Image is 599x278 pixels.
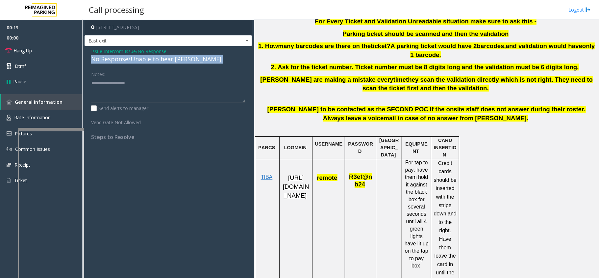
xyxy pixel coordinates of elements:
[343,30,509,37] span: Parking ticket should be scanned and then the validation
[7,99,12,104] img: 'icon'
[14,114,51,121] span: Rate Information
[85,20,252,35] h4: [STREET_ADDRESS]
[91,105,148,112] label: Send alerts to manager
[13,47,32,54] span: Hang Up
[315,18,537,25] span: For Every Ticket and Validation Unreadable situation make sure to ask this -
[371,42,390,49] span: ticket?
[91,48,102,55] span: Issue
[86,2,147,18] h3: Call processing
[7,115,11,121] img: 'icon'
[405,160,429,268] span: For tap to pay, have them hold it against the black box for several seconds until all 4 green lig...
[7,163,11,167] img: 'icon'
[283,175,309,198] a: [URL][DOMAIN_NAME]
[7,131,12,136] img: 'icon'
[586,6,591,13] img: logout
[379,138,399,158] span: [GEOGRAPHIC_DATA]
[506,42,582,49] span: and validation would have
[349,173,372,187] span: R3ef@nb24
[7,178,11,183] img: 'icon'
[14,162,30,168] span: Receipt
[7,147,12,152] img: 'icon'
[85,36,218,46] span: East exit
[434,138,457,158] span: CARD INSERTION
[15,146,50,152] span: Common Issues
[261,175,273,180] a: TIBA
[14,177,27,183] span: Ticket
[258,42,262,49] span: 1
[362,76,593,92] span: they scan the validation directly which is not right. They need to scan the ticket first and then...
[284,145,307,150] span: LOGMEIN
[1,94,82,110] a: General Information
[278,42,371,49] span: many barcodes are there on the
[102,48,166,54] span: -
[262,42,278,49] span: . How
[315,141,342,147] span: USERNAME
[390,42,477,49] span: A parking ticket would have 2
[568,6,591,13] a: Logout
[317,174,337,181] span: remote
[15,130,32,137] span: Pictures
[260,76,393,83] span: [PERSON_NAME] are making a mistake every
[504,42,506,49] span: ,
[91,69,105,78] label: Notes:
[91,134,245,140] h4: Steps to Resolve
[348,141,373,154] span: PASSWORD
[267,106,586,122] span: [PERSON_NAME] to be contacted as the SECOND POC if the onsite staff does not answer during their ...
[477,42,504,49] span: barcodes
[13,78,26,85] span: Pause
[91,55,245,64] div: No Response/Unable to hear [PERSON_NAME]
[406,141,428,154] span: EQUIPMENT
[283,174,309,199] span: [URL][DOMAIN_NAME]
[410,42,595,58] span: only 1 barcode.
[258,145,275,150] span: PARCS
[89,117,155,126] label: Vend Gate Not Allowed
[15,99,62,105] span: General Information
[104,48,166,55] span: Intercom Issue/No Response
[15,63,26,69] span: Dtmf
[393,76,406,83] span: time
[271,64,579,70] span: 2. Ask for the ticket number. Ticket number must be 8 digits long and the validation must be 6 di...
